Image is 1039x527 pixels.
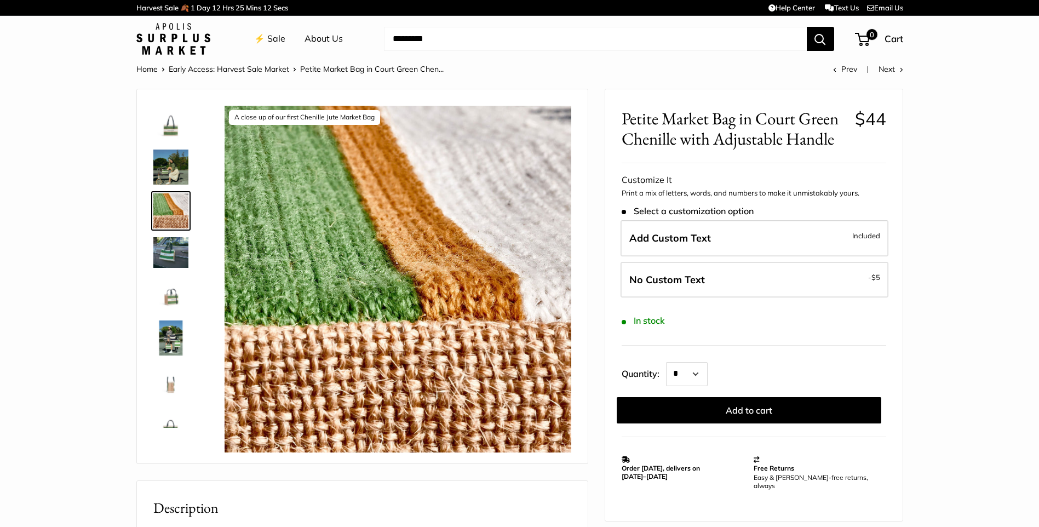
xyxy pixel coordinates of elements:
[153,106,188,141] img: description_Our very first Chenille-Jute Market bag
[768,3,815,12] a: Help Center
[622,464,700,480] strong: Order [DATE], delivers on [DATE]–[DATE]
[885,33,903,44] span: Cart
[263,3,272,12] span: 12
[222,3,234,12] span: Hrs
[197,3,210,12] span: Day
[151,318,191,358] a: Petite Market Bag in Court Green Chenille with Adjustable Handle
[273,3,288,12] span: Secs
[622,316,665,326] span: In stock
[212,3,221,12] span: 12
[622,172,886,188] div: Customize It
[622,188,886,199] p: Print a mix of letters, words, and numbers to make it unmistakably yours.
[871,273,880,282] span: $5
[169,64,289,74] a: Early Access: Harvest Sale Market
[622,108,847,149] span: Petite Market Bag in Court Green Chenille with Adjustable Handle
[254,31,285,47] a: ⚡️ Sale
[153,497,571,519] h2: Description
[151,362,191,402] a: Petite Market Bag in Court Green Chenille with Adjustable Handle
[629,273,705,286] span: No Custom Text
[153,193,188,228] img: description_A close up of our first Chenille Jute Market Bag
[300,64,444,74] span: Petite Market Bag in Court Green Chen...
[879,64,903,74] a: Next
[151,274,191,314] a: Petite Market Bag in Court Green Chenille with Adjustable Handle
[621,262,888,298] label: Leave Blank
[246,3,261,12] span: Mins
[229,110,380,125] div: A close up of our first Chenille Jute Market Bag
[151,406,191,445] a: description_Stamp of authenticity printed on the back
[855,108,886,129] span: $44
[866,29,877,40] span: 0
[153,408,188,443] img: description_Stamp of authenticity printed on the back
[754,473,881,490] p: Easy & [PERSON_NAME]-free returns, always
[868,271,880,284] span: -
[856,30,903,48] a: 0 Cart
[153,364,188,399] img: Petite Market Bag in Court Green Chenille with Adjustable Handle
[225,106,571,452] img: description_A close up of our first Chenille Jute Market Bag
[833,64,857,74] a: Prev
[305,31,343,47] a: About Us
[825,3,858,12] a: Text Us
[621,220,888,256] label: Add Custom Text
[807,27,834,51] button: Search
[191,3,195,12] span: 1
[384,27,807,51] input: Search...
[153,320,188,356] img: Petite Market Bag in Court Green Chenille with Adjustable Handle
[153,277,188,312] img: Petite Market Bag in Court Green Chenille with Adjustable Handle
[629,232,711,244] span: Add Custom Text
[622,206,754,216] span: Select a customization option
[617,397,881,423] button: Add to cart
[136,64,158,74] a: Home
[136,23,210,55] img: Apolis: Surplus Market
[236,3,244,12] span: 25
[151,191,191,231] a: description_A close up of our first Chenille Jute Market Bag
[151,235,191,270] a: description_Part of our original Chenille Collection
[153,237,188,267] img: description_Part of our original Chenille Collection
[153,150,188,185] img: description_Adjustable Handles for whatever mood you are in
[151,104,191,143] a: description_Our very first Chenille-Jute Market bag
[852,229,880,242] span: Included
[754,464,794,472] strong: Free Returns
[151,147,191,187] a: description_Adjustable Handles for whatever mood you are in
[136,62,444,76] nav: Breadcrumb
[622,359,666,386] label: Quantity:
[867,3,903,12] a: Email Us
